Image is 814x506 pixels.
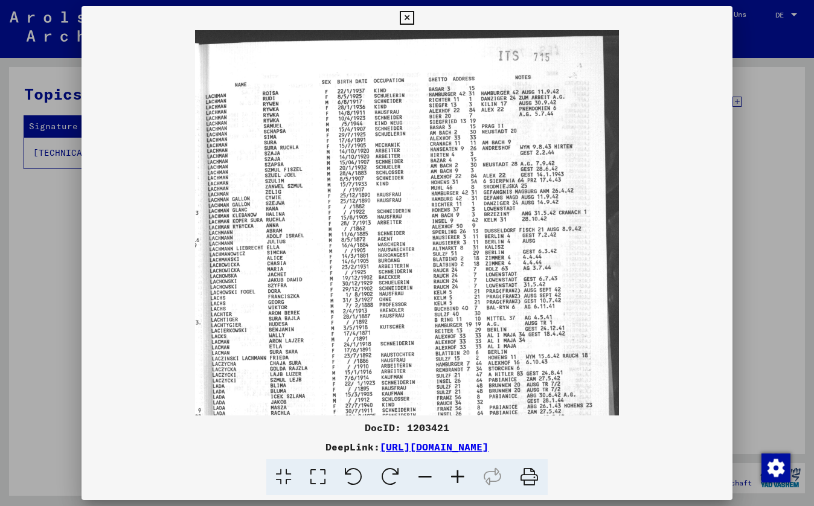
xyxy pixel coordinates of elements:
img: Zustimmung ändern [761,453,790,482]
div: DeepLink: [82,440,732,454]
div: DocID: 1203421 [82,420,732,435]
a: [URL][DOMAIN_NAME] [380,441,489,453]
